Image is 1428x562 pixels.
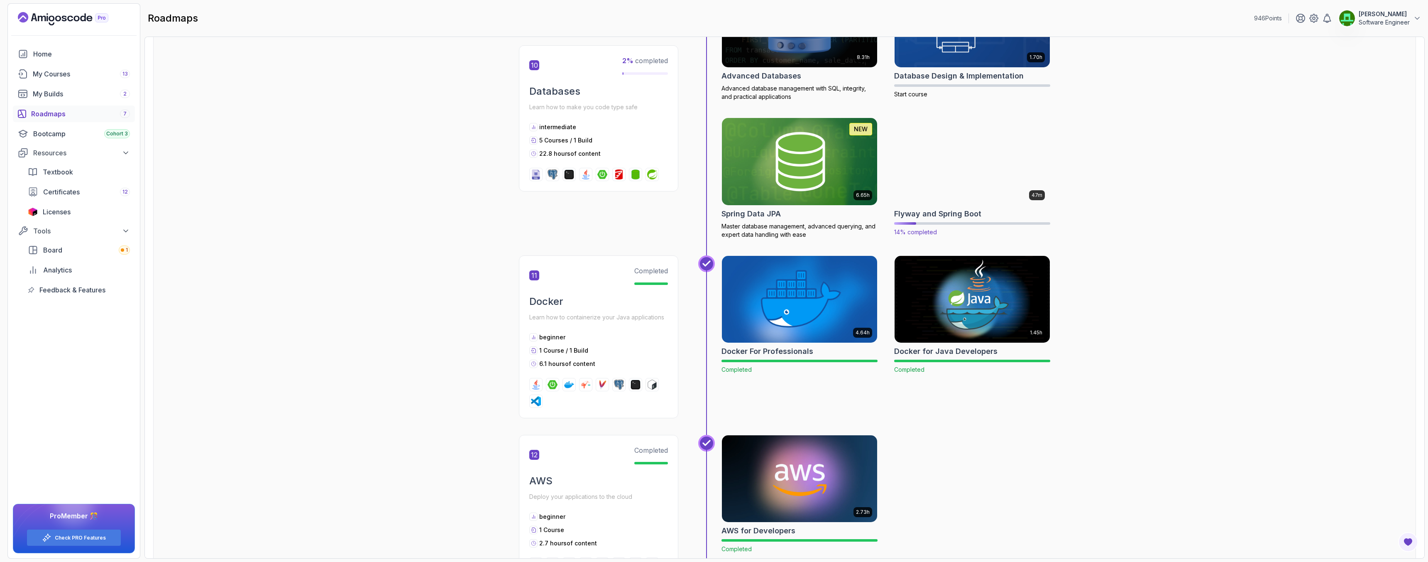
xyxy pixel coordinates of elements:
[539,526,564,533] span: 1 Course
[895,256,1050,343] img: Docker for Java Developers card
[1339,10,1355,26] img: user profile image
[722,256,877,343] img: Docker For Professionals card
[1029,54,1042,61] p: 1.70h
[647,380,657,390] img: bash logo
[721,208,781,220] h2: Spring Data JPA
[894,255,1050,374] a: Docker for Java Developers card1.45hDocker for Java DevelopersCompleted
[33,69,130,79] div: My Courses
[631,169,641,179] img: spring-data-jpa logo
[126,247,128,253] span: 1
[722,435,877,523] img: AWS for Developers card
[529,85,668,98] h2: Databases
[721,346,813,357] h2: Docker For Professionals
[13,223,135,238] button: Tools
[891,116,1054,207] img: Flyway and Spring Boot card
[529,101,668,113] p: Learn how to make you code type safe
[531,380,541,390] img: java logo
[894,346,998,357] h2: Docker for Java Developers
[33,148,130,158] div: Resources
[27,529,121,546] button: Check PRO Features
[597,380,607,390] img: maven logo
[13,46,135,62] a: home
[539,513,565,521] p: beginner
[721,222,878,239] p: Master database management, advanced querying, and expert data handling with ease
[123,91,127,97] span: 2
[614,169,624,179] img: flyway logo
[721,525,795,537] h2: AWS for Developers
[13,86,135,102] a: builds
[570,137,592,144] span: / 1 Build
[566,347,588,354] span: / 1 Build
[721,435,878,554] a: AWS for Developers card2.73hAWS for DevelopersCompleted
[1339,10,1421,27] button: user profile image[PERSON_NAME]Software Engineer
[122,71,128,77] span: 13
[28,208,38,216] img: jetbrains icon
[647,169,657,179] img: spring logo
[23,164,135,180] a: textbook
[721,118,878,239] a: Spring Data JPA card6.65hNEWSpring Data JPAMaster database management, advanced querying, and exp...
[856,509,870,515] p: 2.73h
[529,312,668,323] p: Learn how to containerize your Java applications
[539,333,565,341] p: beginner
[33,49,130,59] div: Home
[43,167,73,177] span: Textbook
[18,12,127,25] a: Landing page
[894,228,937,236] span: 14% completed
[13,125,135,142] a: bootcamp
[23,242,135,258] a: board
[894,91,927,98] span: Start course
[1032,192,1042,199] p: 47m
[43,265,72,275] span: Analytics
[894,118,1050,236] a: Flyway and Spring Boot card47mFlyway and Spring Boot14% completed
[857,54,870,61] p: 8.31h
[539,347,564,354] span: 1 Course
[43,187,80,197] span: Certificates
[529,295,668,308] h2: Docker
[894,208,981,220] h2: Flyway and Spring Boot
[856,192,870,199] p: 6.65h
[722,118,877,205] img: Spring Data JPA card
[13,145,135,160] button: Resources
[856,329,870,336] p: 4.64h
[721,84,878,101] p: Advanced database management with SQL, integrity, and practical applications
[614,380,624,390] img: postgres logo
[13,66,135,82] a: courses
[1398,532,1418,552] button: Open Feedback Button
[529,270,539,280] span: 11
[1030,329,1042,336] p: 1.45h
[39,285,105,295] span: Feedback & Features
[581,169,591,179] img: java logo
[539,360,595,368] p: 6.1 hours of content
[721,255,878,374] a: Docker For Professionals card4.64hDocker For ProfessionalsCompleted
[854,125,868,133] p: NEW
[531,169,541,179] img: sql logo
[31,109,130,119] div: Roadmaps
[122,189,128,195] span: 12
[1254,14,1282,22] p: 946 Points
[721,70,801,82] h2: Advanced Databases
[539,137,568,144] span: 5 Courses
[123,110,127,117] span: 7
[539,539,597,547] p: 2.7 hours of content
[23,204,135,220] a: licenses
[634,446,668,454] span: Completed
[564,380,574,390] img: docker logo
[43,245,62,255] span: Board
[43,207,71,217] span: Licenses
[529,474,668,488] h2: AWS
[529,60,539,70] span: 10
[529,491,668,503] p: Deploy your applications to the cloud
[894,366,924,373] span: Completed
[564,169,574,179] img: terminal logo
[33,226,130,236] div: Tools
[581,380,591,390] img: jib logo
[106,130,128,137] span: Cohort 3
[33,89,130,99] div: My Builds
[597,169,607,179] img: spring-boot logo
[13,106,135,122] a: roadmaps
[548,380,558,390] img: spring-boot logo
[529,450,539,460] span: 12
[23,262,135,278] a: analytics
[622,56,633,65] span: 2 %
[548,169,558,179] img: postgres logo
